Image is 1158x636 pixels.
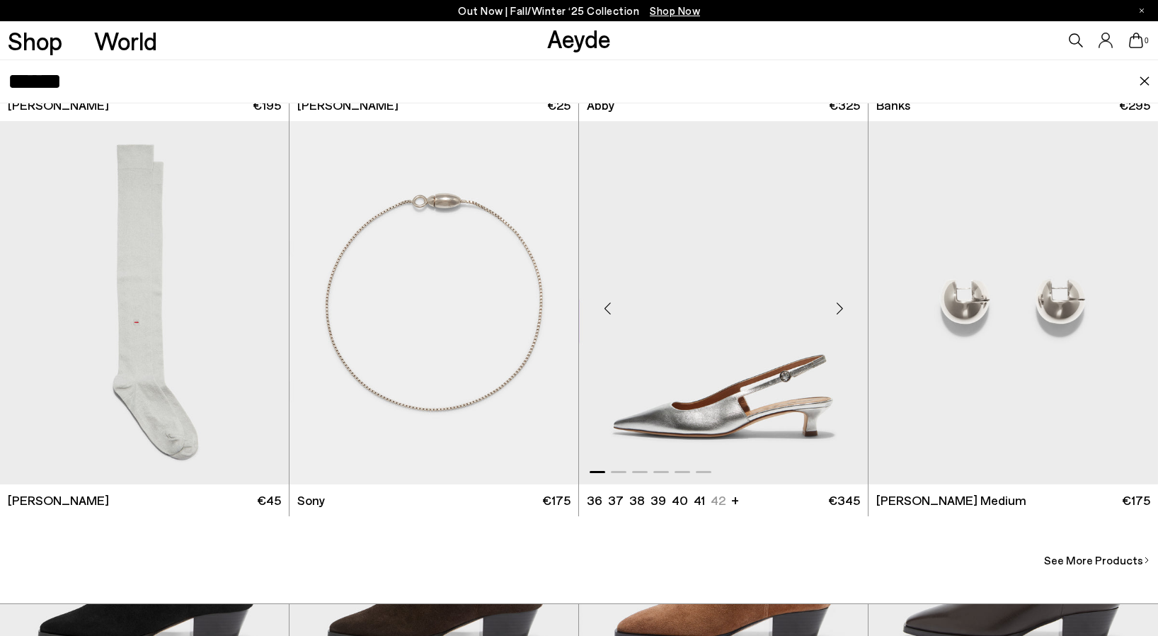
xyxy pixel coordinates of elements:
[579,121,868,484] img: Catrina Slingback Pumps
[672,492,688,509] li: 40
[828,492,860,509] span: €345
[8,28,62,53] a: Shop
[297,492,325,509] span: Sony
[253,96,281,114] span: €195
[876,492,1026,509] span: [PERSON_NAME] Medium
[694,492,705,509] li: 41
[542,492,571,509] span: €175
[579,121,868,484] div: 1 / 6
[868,484,1158,516] a: [PERSON_NAME] Medium €175
[650,492,666,509] li: 39
[731,490,739,509] li: +
[868,121,1158,484] img: Alice Medium Palladium-Plated Earrings
[876,96,910,114] span: Banks
[629,492,645,509] li: 38
[289,484,578,516] a: Sony €175
[1122,492,1150,509] span: €175
[547,96,571,114] span: €25
[289,121,578,484] img: Sony Palladium-Plated Chain Bracelet
[1143,557,1150,564] img: svg%3E
[868,121,1158,484] div: 1 / 4
[868,121,1158,484] a: Next slide Previous slide
[458,2,700,20] p: Out Now | Fall/Winter ‘25 Collection
[586,287,629,329] div: Previous slide
[829,96,860,114] span: €325
[587,96,614,114] span: Abby
[289,89,578,121] a: [PERSON_NAME] €25
[818,287,861,329] div: Next slide
[579,484,868,516] a: 36 37 38 39 40 41 42 + €345
[297,96,399,114] span: [PERSON_NAME]
[257,492,281,509] span: €45
[868,89,1158,121] a: Banks €295
[579,89,868,121] a: Abby €325
[579,121,868,484] a: Next slide Previous slide
[587,492,602,509] li: 36
[8,492,109,509] span: [PERSON_NAME]
[94,28,157,53] a: World
[1129,33,1143,48] a: 0
[587,492,721,509] ul: variant
[1044,552,1143,569] span: See More Products
[1119,96,1150,114] span: €295
[650,4,700,17] span: Navigate to /collections/new-in
[1143,37,1150,45] span: 0
[547,23,611,53] a: Aeyde
[8,96,109,114] span: [PERSON_NAME]
[1044,516,1158,569] a: See More Products
[608,492,624,509] li: 37
[1139,76,1150,86] img: close.svg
